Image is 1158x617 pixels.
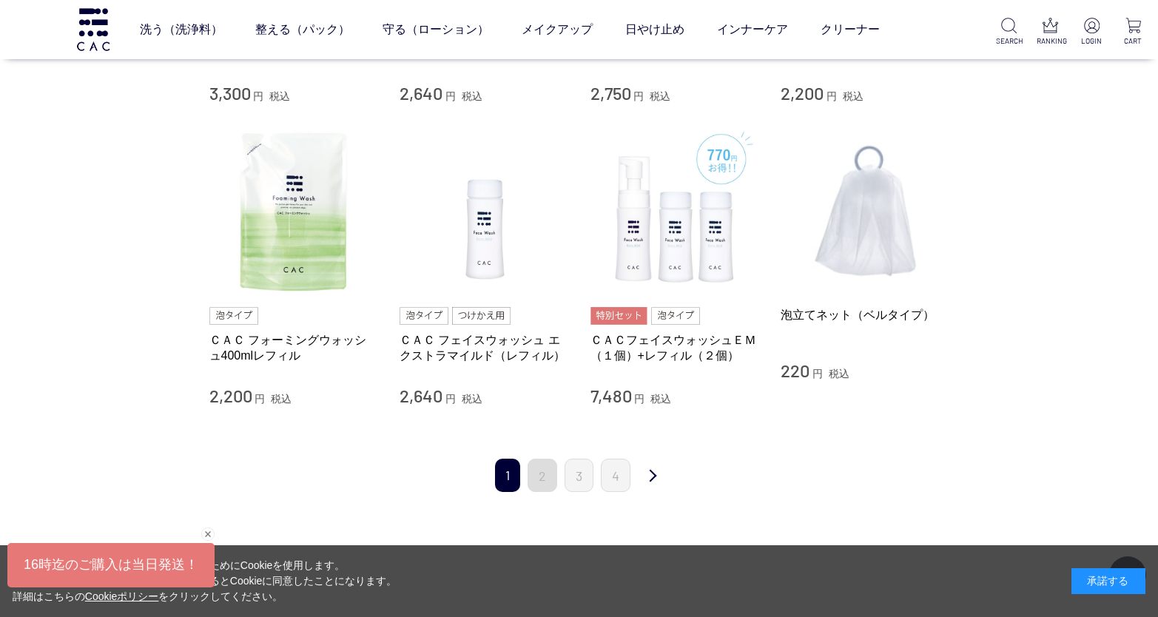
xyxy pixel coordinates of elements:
[462,393,482,405] span: 税込
[638,459,667,493] a: 次
[843,90,864,102] span: 税込
[633,90,644,102] span: 円
[445,393,456,405] span: 円
[209,307,258,325] img: 泡タイプ
[400,332,568,364] a: ＣＡＣ フェイスウォッシュ エクストラマイルド（レフィル）
[1078,36,1105,47] p: LOGIN
[452,307,510,325] img: つけかえ用
[625,9,684,50] a: 日やけ止め
[565,459,593,492] a: 3
[1071,568,1145,594] div: 承諾する
[1078,18,1105,47] a: LOGIN
[781,82,824,104] span: 2,200
[209,82,251,104] span: 3,300
[445,90,456,102] span: 円
[634,393,644,405] span: 円
[255,393,265,405] span: 円
[462,90,482,102] span: 税込
[400,385,442,406] span: 2,640
[1120,36,1146,47] p: CART
[255,9,350,50] a: 整える（パック）
[590,385,632,406] span: 7,480
[269,90,290,102] span: 税込
[400,307,448,325] img: 泡タイプ
[85,590,159,602] a: Cookieポリシー
[209,385,252,406] span: 2,200
[383,9,489,50] a: 守る（ローション）
[650,393,671,405] span: 税込
[75,8,112,50] img: logo
[528,459,557,492] a: 2
[400,127,568,295] img: ＣＡＣ フェイスウォッシュ エクストラマイルド（レフィル）
[253,90,263,102] span: 円
[717,9,788,50] a: インナーケア
[601,459,630,492] a: 4
[209,127,378,295] img: ＣＡＣ フォーミングウォッシュ400mlレフィル
[781,127,949,295] img: 泡立てネット（ベルタイプ）
[590,307,647,325] img: 特別セット
[590,82,631,104] span: 2,750
[812,368,823,380] span: 円
[1120,18,1146,47] a: CART
[271,393,292,405] span: 税込
[495,459,520,492] span: 1
[590,332,759,364] a: ＣＡＣフェイスウォッシュＥＭ（１個）+レフィル（２個）
[1037,36,1063,47] p: RANKING
[996,36,1023,47] p: SEARCH
[827,90,837,102] span: 円
[781,307,949,323] a: 泡立てネット（ベルタイプ）
[522,9,593,50] a: メイクアップ
[209,332,378,364] a: ＣＡＣ フォーミングウォッシュ400mlレフィル
[829,368,849,380] span: 税込
[996,18,1023,47] a: SEARCH
[781,360,809,381] span: 220
[590,127,759,295] img: ＣＡＣフェイスウォッシュＥＭ（１個）+レフィル（２個）
[651,307,700,325] img: 泡タイプ
[140,9,223,50] a: 洗う（洗浄料）
[650,90,670,102] span: 税込
[400,82,442,104] span: 2,640
[1037,18,1063,47] a: RANKING
[821,9,880,50] a: クリーナー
